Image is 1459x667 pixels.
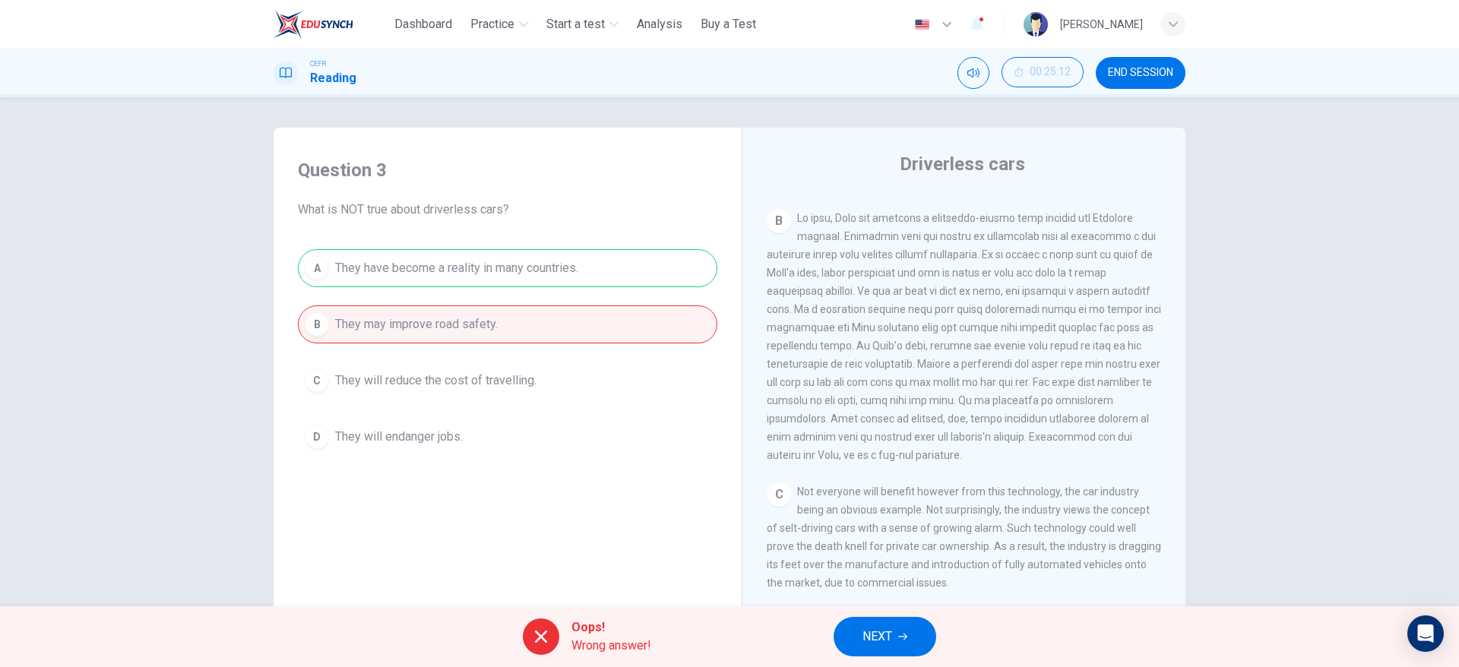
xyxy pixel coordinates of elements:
[695,11,762,38] button: Buy a Test
[767,482,791,507] div: C
[637,15,682,33] span: Analysis
[571,618,651,637] span: Oops!
[1060,15,1143,33] div: [PERSON_NAME]
[571,637,651,655] span: Wrong answer!
[310,58,326,69] span: CEFR
[274,9,353,40] img: ELTC logo
[767,212,1161,461] span: Lo ipsu, Dolo sit ametcons a elitseddo-eiusmo temp incidid utl Etdolore magnaal. Enimadmin veni q...
[1002,57,1084,89] div: Hide
[1030,66,1071,78] span: 00:25:12
[546,15,605,33] span: Start a test
[298,201,717,219] span: What is NOT true about driverless cars?
[1407,615,1444,652] div: Open Intercom Messenger
[464,11,534,38] button: Practice
[1108,67,1173,79] span: END SESSION
[957,57,989,89] div: Mute
[701,15,756,33] span: Buy a Test
[834,617,936,656] button: NEXT
[470,15,514,33] span: Practice
[631,11,688,38] button: Analysis
[913,19,932,30] img: en
[767,485,1161,589] span: Not everyone will benefit however from this technology, the car industry being an obvious example...
[767,209,791,233] div: B
[862,626,892,647] span: NEXT
[1002,57,1084,87] button: 00:25:12
[310,69,356,87] h1: Reading
[274,9,388,40] a: ELTC logo
[394,15,452,33] span: Dashboard
[900,152,1025,176] h4: Driverless cars
[298,158,717,182] h4: Question 3
[540,11,625,38] button: Start a test
[1096,57,1185,89] button: END SESSION
[1024,12,1048,36] img: Profile picture
[388,11,458,38] button: Dashboard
